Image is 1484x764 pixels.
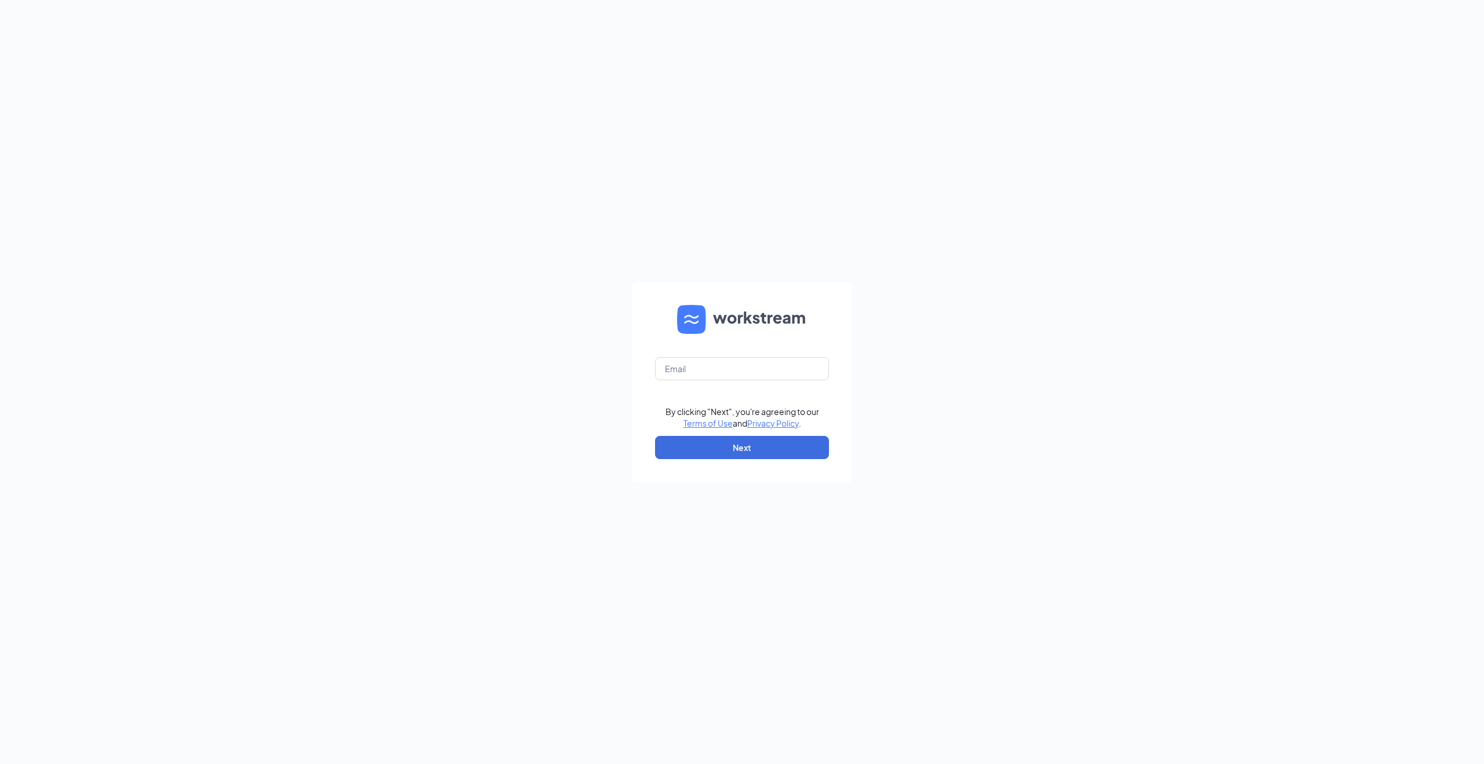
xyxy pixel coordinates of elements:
[655,436,829,459] button: Next
[747,418,799,428] a: Privacy Policy
[655,357,829,380] input: Email
[677,305,807,334] img: WS logo and Workstream text
[665,406,819,429] div: By clicking "Next", you're agreeing to our and .
[683,418,733,428] a: Terms of Use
